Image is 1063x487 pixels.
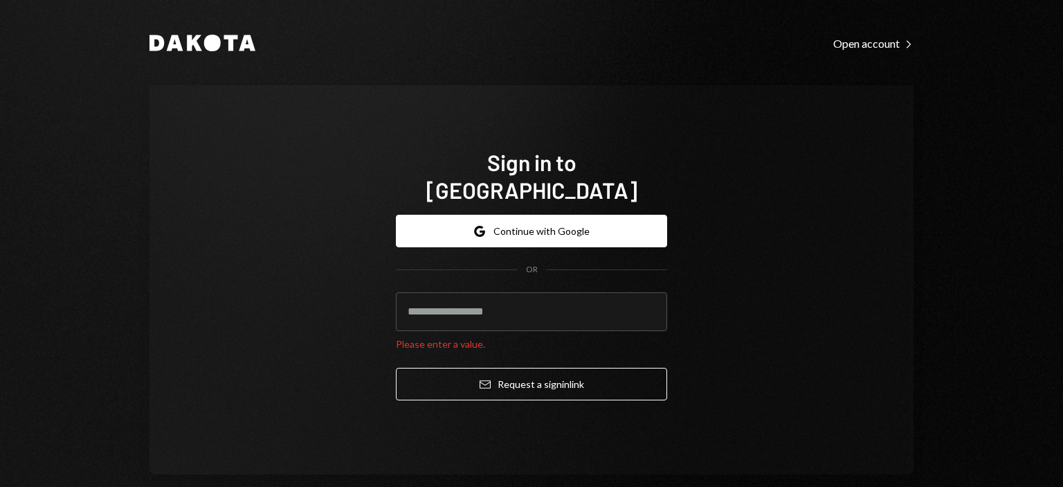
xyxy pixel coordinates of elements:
div: Open account [833,37,914,51]
h1: Sign in to [GEOGRAPHIC_DATA] [396,148,667,204]
button: Request a signinlink [396,368,667,400]
button: Continue with Google [396,215,667,247]
div: Please enter a value. [396,337,667,351]
div: OR [526,264,538,276]
a: Open account [833,35,914,51]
